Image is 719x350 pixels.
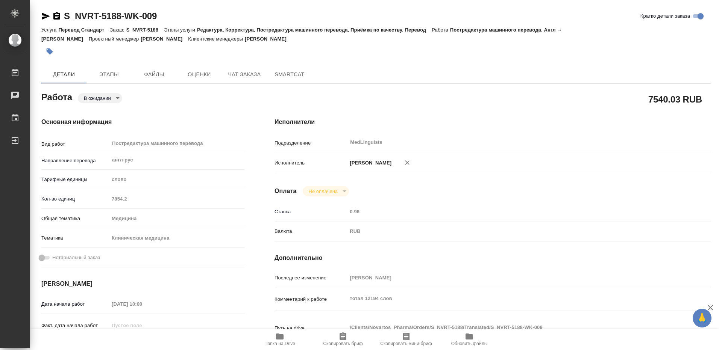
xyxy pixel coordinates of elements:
[311,329,375,350] button: Скопировать бриф
[64,11,157,21] a: S_NVRT-5188-WK-009
[275,274,347,282] p: Последнее изменение
[52,12,61,21] button: Скопировать ссылку
[41,12,50,21] button: Скопировать ссылку для ЯМессенджера
[275,253,711,262] h4: Дополнительно
[41,90,72,103] h2: Работа
[264,341,295,346] span: Папка на Drive
[693,309,711,327] button: 🙏
[347,206,674,217] input: Пустое поле
[109,212,244,225] div: Медицина
[41,140,109,148] p: Вид работ
[451,341,488,346] span: Обновить файлы
[323,341,363,346] span: Скопировать бриф
[136,70,172,79] span: Файлы
[275,139,347,147] p: Подразделение
[109,193,244,204] input: Пустое поле
[188,36,245,42] p: Клиентские менеджеры
[347,321,674,334] textarea: /Clients/Novartos_Pharma/Orders/S_NVRT-5188/Translated/S_NVRT-5188-WK-009
[41,43,58,60] button: Добавить тэг
[272,70,308,79] span: SmartCat
[109,232,244,244] div: Клиническая медицина
[399,154,416,171] button: Удалить исполнителя
[438,329,501,350] button: Обновить файлы
[141,36,188,42] p: [PERSON_NAME]
[640,12,690,20] span: Кратко детали заказа
[41,27,58,33] p: Услуга
[41,215,109,222] p: Общая тематика
[89,36,141,42] p: Проектный менеджер
[696,310,708,326] span: 🙏
[41,195,109,203] p: Кол-во единиц
[109,320,175,331] input: Пустое поле
[91,70,127,79] span: Этапы
[380,341,432,346] span: Скопировать мини-бриф
[648,93,702,106] h2: 7540.03 RUB
[126,27,164,33] p: S_NVRT-5188
[78,93,122,103] div: В ожидании
[164,27,197,33] p: Этапы услуги
[275,208,347,216] p: Ставка
[432,27,450,33] p: Работа
[275,324,347,332] p: Путь на drive
[52,254,100,261] span: Нотариальный заказ
[248,329,311,350] button: Папка на Drive
[375,329,438,350] button: Скопировать мини-бриф
[181,70,217,79] span: Оценки
[58,27,110,33] p: Перевод Стандарт
[347,292,674,305] textarea: тотал 12194 слов
[275,187,297,196] h4: Оплата
[275,118,711,127] h4: Исполнители
[46,70,82,79] span: Детали
[347,225,674,238] div: RUB
[275,159,347,167] p: Исполнитель
[109,173,244,186] div: слово
[275,296,347,303] p: Комментарий к работе
[41,279,244,288] h4: [PERSON_NAME]
[275,228,347,235] p: Валюта
[41,300,109,308] p: Дата начала работ
[303,186,349,196] div: В ожидании
[197,27,432,33] p: Редактура, Корректура, Постредактура машинного перевода, Приёмка по качеству, Перевод
[226,70,262,79] span: Чат заказа
[109,299,175,309] input: Пустое поле
[82,95,113,101] button: В ожидании
[41,322,109,329] p: Факт. дата начала работ
[41,234,109,242] p: Тематика
[245,36,292,42] p: [PERSON_NAME]
[41,157,109,164] p: Направление перевода
[347,272,674,283] input: Пустое поле
[347,159,391,167] p: [PERSON_NAME]
[41,118,244,127] h4: Основная информация
[41,176,109,183] p: Тарифные единицы
[306,188,340,195] button: Не оплачена
[110,27,126,33] p: Заказ:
